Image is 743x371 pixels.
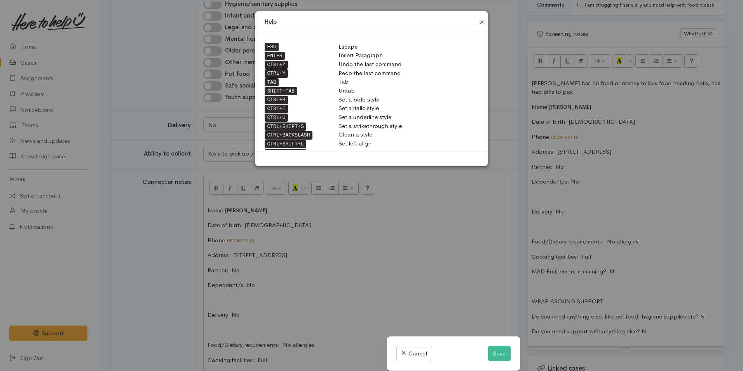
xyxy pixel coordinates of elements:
[338,78,349,85] span: Tab
[265,61,288,69] kbd: CTRL+Z
[265,131,312,139] kbd: CTRL+BACKSLASH
[265,87,297,95] kbd: SHIFT+TAB
[338,96,379,103] span: Set a bold style
[338,104,379,112] span: Set a italic style
[265,105,288,113] kbd: CTRL+I
[338,69,401,77] span: Redo the last command
[265,122,306,131] kbd: CTRL+SHIFT+S
[265,69,288,77] kbd: CTRL+Y
[338,60,401,68] span: Undo the last command
[338,140,371,147] span: Set left align
[265,140,306,148] kbd: CTRL+SHIFT+L
[265,52,285,60] kbd: ENTER
[265,17,277,26] h4: Help
[265,149,306,157] kbd: CTRL+SHIFT+E
[338,87,355,94] span: Untab
[338,149,380,156] span: Set center align
[338,131,372,138] span: Clean a style
[338,122,402,129] span: Set a strikethrough style
[265,114,288,122] kbd: CTRL+U
[338,51,383,59] span: Insert Paragraph
[476,17,488,27] button: Close
[338,113,391,121] span: Set a underline style
[396,346,432,362] a: Cancel
[265,78,279,86] kbd: TAB
[265,96,288,104] kbd: CTRL+B
[265,43,279,51] kbd: ESC
[488,346,511,362] button: Save
[338,43,358,50] span: Escape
